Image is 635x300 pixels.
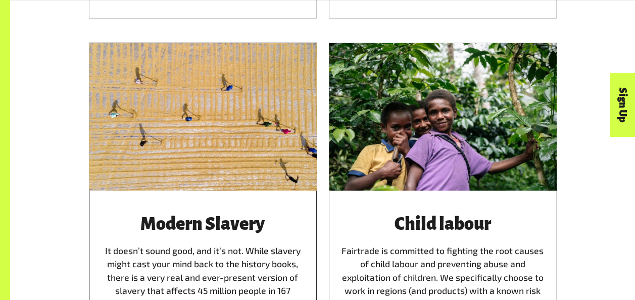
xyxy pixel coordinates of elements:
h3: Modern Slavery [101,215,305,234]
h3: Child labour [341,215,545,234]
